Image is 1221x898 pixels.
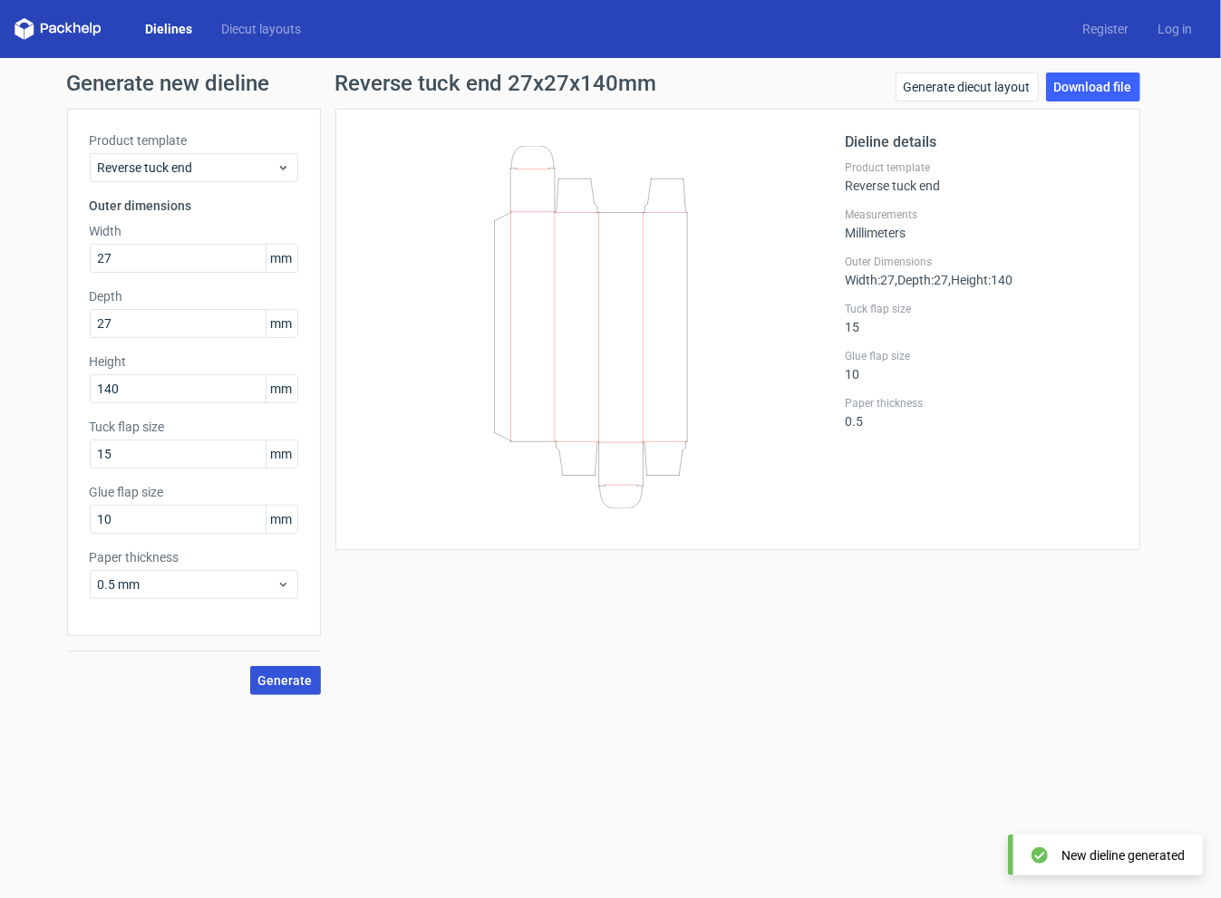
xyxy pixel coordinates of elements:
[949,273,1013,287] span: , Height : 140
[90,197,298,215] h3: Outer dimensions
[266,245,297,272] span: mm
[90,131,298,150] label: Product template
[1046,72,1140,101] a: Download file
[90,418,298,436] label: Tuck flap size
[67,72,1155,94] h1: Generate new dieline
[335,72,657,94] h1: Reverse tuck end 27x27x140mm
[258,674,313,687] span: Generate
[207,20,315,38] a: Diecut layouts
[846,160,1118,193] div: Reverse tuck end
[1061,846,1185,864] div: New dieline generated
[98,159,276,177] span: Reverse tuck end
[846,208,1118,240] div: Millimeters
[131,20,207,38] a: Dielines
[90,222,298,240] label: Width
[846,396,1118,429] div: 0.5
[90,287,298,305] label: Depth
[846,160,1118,175] label: Product template
[846,131,1118,153] h2: Dieline details
[846,396,1118,410] label: Paper thickness
[266,375,297,402] span: mm
[90,352,298,371] label: Height
[1068,20,1143,38] a: Register
[266,440,297,468] span: mm
[846,273,896,287] span: Width : 27
[90,483,298,501] label: Glue flap size
[846,302,1118,316] label: Tuck flap size
[98,575,276,594] span: 0.5 mm
[896,273,949,287] span: , Depth : 27
[846,349,1118,381] div: 10
[250,666,321,695] button: Generate
[90,548,298,566] label: Paper thickness
[846,349,1118,363] label: Glue flap size
[846,302,1118,334] div: 15
[1143,20,1206,38] a: Log in
[846,208,1118,222] label: Measurements
[266,310,297,337] span: mm
[896,72,1039,101] a: Generate diecut layout
[266,506,297,533] span: mm
[846,255,1118,269] label: Outer Dimensions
